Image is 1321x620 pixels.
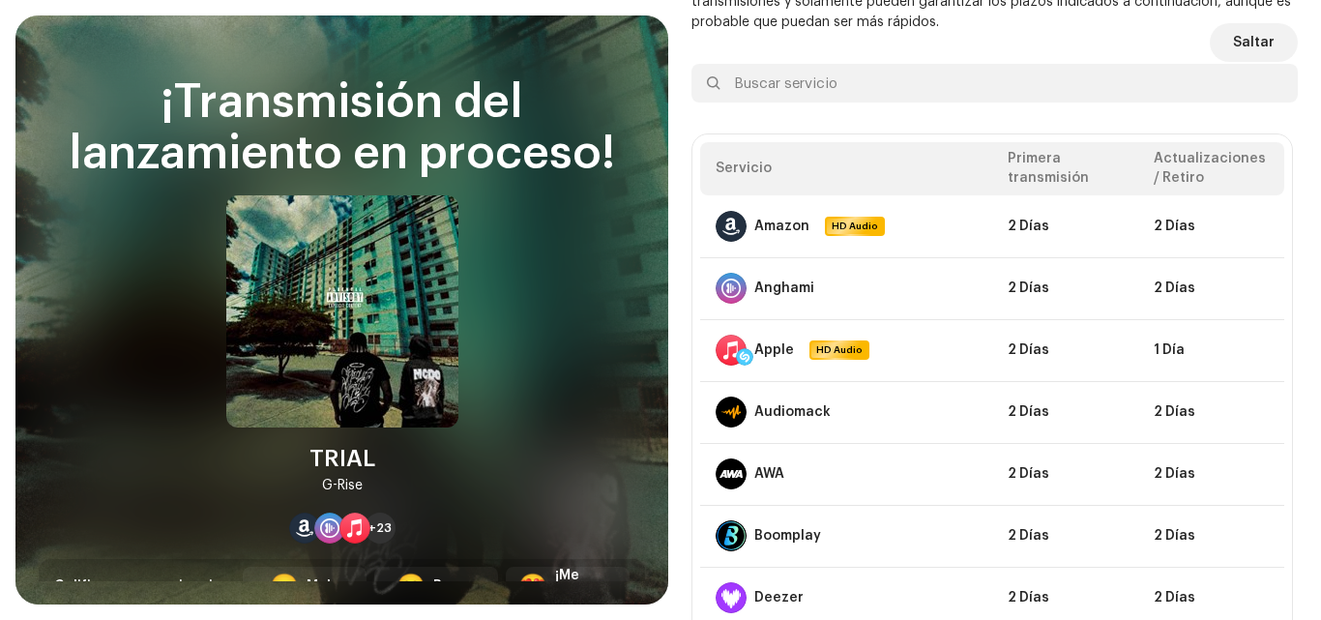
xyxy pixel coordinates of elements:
[396,575,426,598] div: 🙂
[1233,23,1275,62] span: Saltar
[1138,319,1284,381] td: 1 Día
[691,64,1298,103] input: Buscar servicio
[992,319,1138,381] td: 2 Días
[1138,142,1284,195] th: Actualizaciones / Retiro
[1138,443,1284,505] td: 2 Días
[827,219,883,234] span: HD Audio
[1138,195,1284,257] td: 2 Días
[270,575,299,598] div: 😞
[226,195,458,428] img: 24d150ec-6a43-447c-bdbc-c859ace11c31
[307,576,339,597] div: Mala
[754,280,814,296] div: Anghami
[1138,505,1284,567] td: 2 Días
[1138,381,1284,443] td: 2 Días
[992,505,1138,567] td: 2 Días
[433,576,477,597] div: Buena
[700,142,992,195] th: Servicio
[754,404,831,420] div: Audiomack
[39,77,645,180] div: ¡Transmisión del lanzamiento en proceso!
[555,566,617,606] div: ¡Me encanta!
[754,528,821,544] div: Boomplay
[754,219,809,234] div: Amazon
[992,142,1138,195] th: Primera transmisión
[754,342,794,358] div: Apple
[54,579,221,593] span: Califique su experiencia
[992,257,1138,319] td: 2 Días
[992,381,1138,443] td: 2 Días
[754,466,784,482] div: AWA
[309,443,375,474] div: TRIAL
[992,443,1138,505] td: 2 Días
[754,590,804,605] div: Deezer
[1210,23,1298,62] button: Saltar
[811,342,867,358] span: HD Audio
[322,474,363,497] div: G-Rise
[992,195,1138,257] td: 2 Días
[518,575,547,598] div: 😍
[368,520,392,536] span: +23
[1138,257,1284,319] td: 2 Días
